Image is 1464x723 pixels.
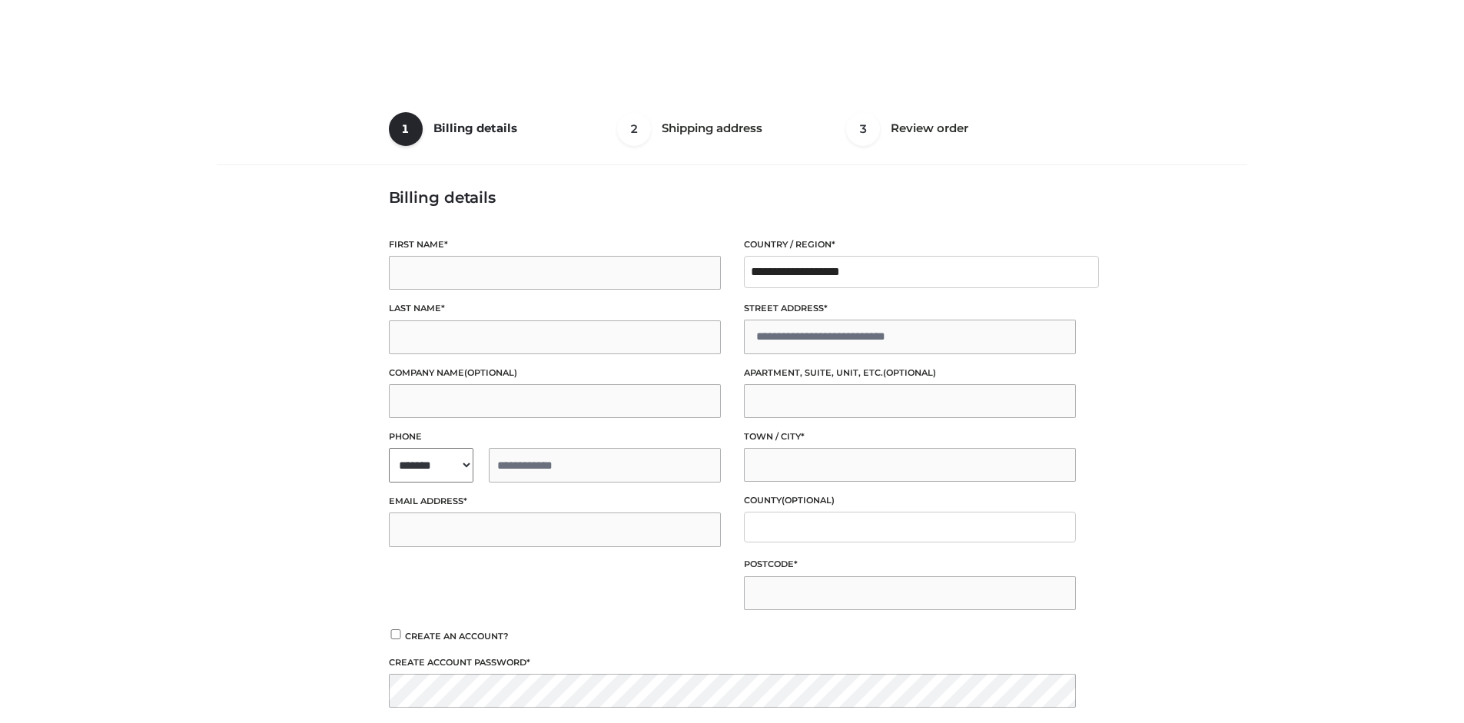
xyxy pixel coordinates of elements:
label: Create account password [389,655,1076,670]
input: Create an account? [389,629,403,639]
span: (optional) [883,367,936,378]
span: Create an account? [405,631,509,642]
span: Billing details [433,121,517,135]
label: Town / City [744,429,1076,444]
span: Review order [891,121,968,135]
label: Street address [744,301,1076,316]
span: (optional) [464,367,517,378]
label: Last name [389,301,721,316]
label: Company name [389,366,721,380]
span: 3 [846,112,880,146]
label: Apartment, suite, unit, etc. [744,366,1076,380]
label: Phone [389,429,721,444]
h3: Billing details [389,188,1076,207]
span: Shipping address [662,121,762,135]
label: County [744,493,1076,508]
label: Email address [389,494,721,509]
span: 1 [389,112,423,146]
label: First name [389,237,721,252]
label: Postcode [744,557,1076,572]
span: 2 [617,112,651,146]
span: (optional) [782,495,835,506]
label: Country / Region [744,237,1076,252]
